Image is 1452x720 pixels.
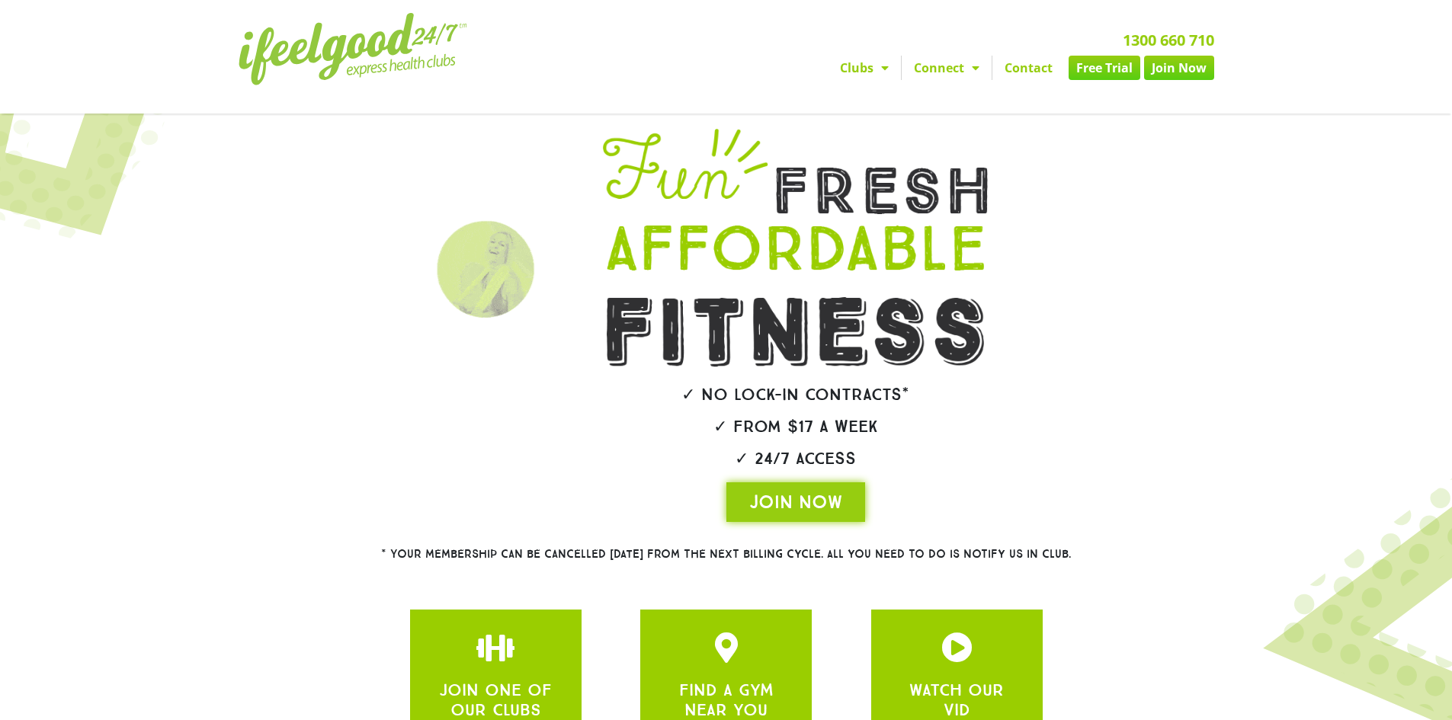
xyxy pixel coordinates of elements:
a: Clubs [828,56,901,80]
a: JOIN ONE OF OUR CLUBS [711,632,742,663]
a: Connect [902,56,992,80]
h2: * Your membership can be cancelled [DATE] from the next billing cycle. All you need to do is noti... [326,549,1127,560]
a: Join Now [1144,56,1214,80]
a: JOIN ONE OF OUR CLUBS [480,632,511,663]
a: JOIN ONE OF OUR CLUBS [439,680,552,720]
h2: ✓ From $17 a week [560,418,1031,435]
a: 1300 660 710 [1123,30,1214,50]
h2: ✓ No lock-in contracts* [560,386,1031,403]
nav: Menu [585,56,1214,80]
a: JOIN ONE OF OUR CLUBS [941,632,972,663]
span: JOIN NOW [749,490,842,514]
a: WATCH OUR VID [909,680,1004,720]
a: JOIN NOW [726,482,865,522]
a: Free Trial [1069,56,1140,80]
a: FIND A GYM NEAR YOU [679,680,774,720]
a: Contact [992,56,1065,80]
h2: ✓ 24/7 Access [560,450,1031,467]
